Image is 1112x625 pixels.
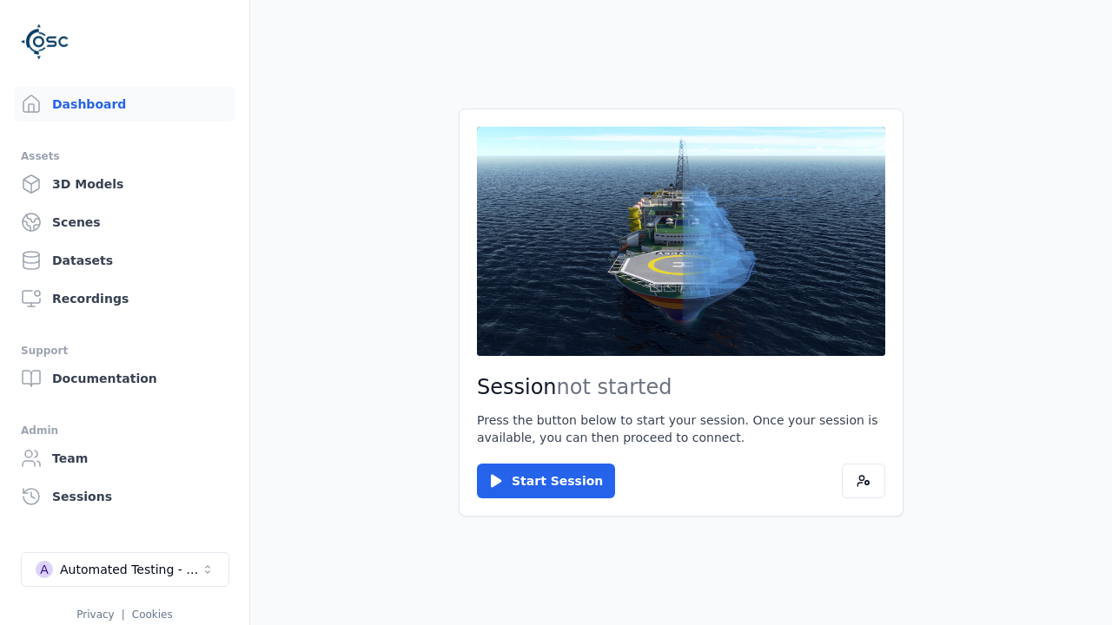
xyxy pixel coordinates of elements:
div: Admin [21,420,228,441]
a: Privacy [76,609,114,621]
p: Press the button below to start your session. Once your session is available, you can then procee... [477,411,885,446]
span: | [122,609,125,621]
a: Scenes [14,205,235,240]
a: Team [14,441,235,476]
a: Datasets [14,243,235,278]
a: Documentation [14,361,235,396]
button: Start Session [477,464,615,498]
a: Recordings [14,281,235,316]
img: Logo [21,17,69,66]
div: Automated Testing - Playwright [60,561,201,578]
a: Sessions [14,479,235,514]
div: A [36,561,53,578]
span: not started [557,375,672,399]
div: Support [21,340,228,361]
a: Cookies [132,609,173,621]
a: Dashboard [14,87,235,122]
div: Assets [21,146,228,167]
a: 3D Models [14,167,235,201]
h2: Session [477,373,885,401]
button: Select a workspace [21,552,229,587]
